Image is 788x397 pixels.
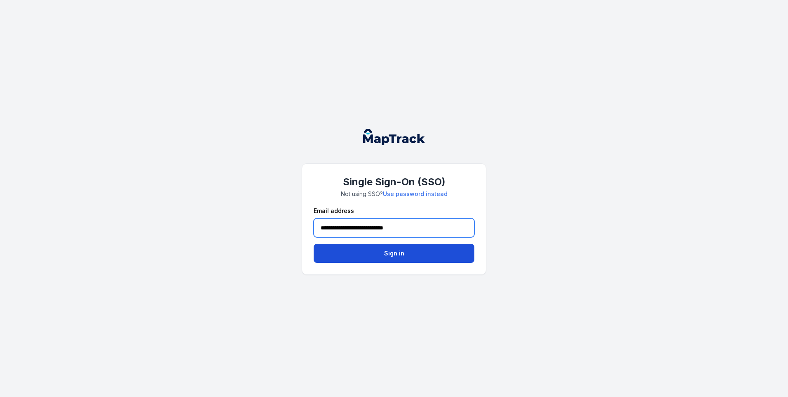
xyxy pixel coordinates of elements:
a: Use password instead [383,190,448,198]
label: Email address [314,207,354,215]
span: Not using SSO? [341,190,448,197]
nav: Global [350,129,438,145]
button: Sign in [314,244,474,263]
h1: Single Sign-On (SSO) [314,175,474,189]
